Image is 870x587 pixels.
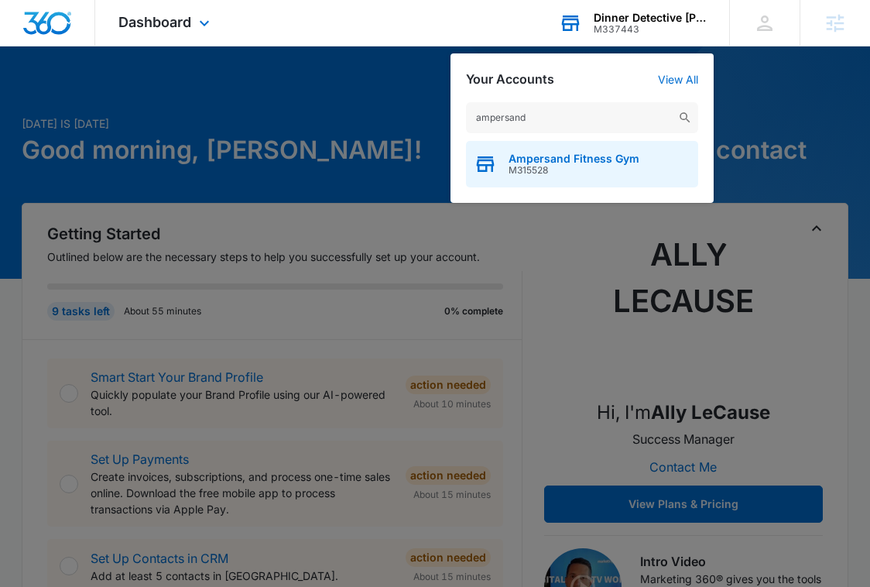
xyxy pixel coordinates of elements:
[509,153,639,165] span: Ampersand Fitness Gym
[466,102,698,133] input: Search Accounts
[594,24,707,35] div: account id
[118,14,191,30] span: Dashboard
[658,73,698,86] a: View All
[594,12,707,24] div: account name
[466,72,554,87] h2: Your Accounts
[509,165,639,176] span: M315528
[466,141,698,187] button: Ampersand Fitness GymM315528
